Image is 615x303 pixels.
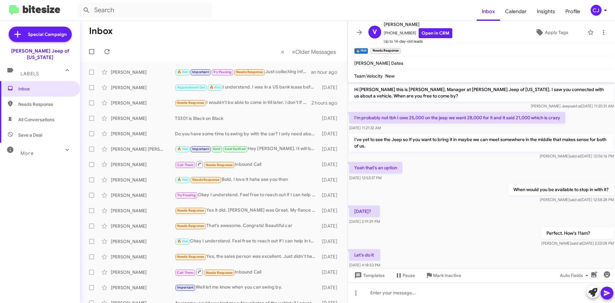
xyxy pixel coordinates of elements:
span: Needs Response [236,70,263,74]
span: Sold Verified [225,147,246,151]
div: [PERSON_NAME] [111,223,175,229]
span: Appointment Set [177,85,205,89]
div: [DATE] [319,238,342,245]
span: Auto Fields [560,270,591,281]
span: Call Them [177,271,194,275]
span: [PERSON_NAME] [DATE] 12:58:28 PM [540,197,614,202]
span: 🔥 Hot [177,147,188,151]
a: Calendar [500,2,532,21]
div: [DATE] [319,130,342,137]
div: Bold, I love it haha see you then [175,176,319,183]
span: [DATE] 4:18:53 PM [349,263,380,267]
span: Needs Response [206,271,233,275]
button: Previous [277,45,288,58]
span: [DATE] 2:19:29 PM [349,219,380,224]
nav: Page navigation example [277,45,340,58]
div: [PERSON_NAME] [111,115,175,122]
div: Yes, the sales person was excellent. Just didn't have the right car. [175,253,319,260]
input: Search [78,3,212,18]
span: Labels [20,71,39,77]
span: All Conversations [18,116,54,123]
button: Auto Fields [555,270,596,281]
p: [DATE]? [349,206,380,217]
div: [DATE] [319,84,342,91]
span: [PERSON_NAME] [DATE] 2:23:08 PM [541,241,614,246]
span: Sold [213,147,220,151]
button: Mark Inactive [420,270,466,281]
span: said at [571,241,582,246]
div: [PERSON_NAME] [PERSON_NAME] [111,146,175,152]
a: Inbox [477,2,500,21]
div: Yes it did. [PERSON_NAME] was Great. My fiance making final decision & she Not a quick buyer . We... [175,207,319,214]
div: [DATE] [319,146,342,152]
a: Open in CRM [419,28,452,38]
p: When would you be available to stop in with it? [508,184,614,195]
span: [PERSON_NAME] Jeep [DATE] 11:20:31 AM [531,104,614,108]
span: Up to 14-day-old leads [384,38,452,45]
div: [PERSON_NAME] [111,269,175,275]
span: Team Velocity [354,73,383,79]
span: New [385,73,395,79]
span: Important [192,147,209,151]
span: Save a Deal [18,132,42,138]
small: Needs Response [371,48,400,54]
div: That's awesome. Congrats! Beautiful car [175,222,319,230]
div: [DATE] [319,269,342,275]
p: Hi [PERSON_NAME] this is [PERSON_NAME], Manager at [PERSON_NAME] Jeep of [US_STATE]. I saw you co... [349,84,614,102]
span: » [292,48,295,56]
span: Needs Response [177,208,204,213]
div: [PERSON_NAME] [111,284,175,291]
span: 🔥 Hot [177,178,188,182]
span: 🔥 Hot [177,70,188,74]
span: [PERSON_NAME] [384,21,452,28]
div: [PERSON_NAME] [111,161,175,168]
div: [DATE] [319,223,342,229]
div: 2 hours ago [311,100,342,106]
div: [DATE] [319,161,342,168]
span: [PHONE_NUMBER] [384,28,452,38]
div: Inbound Call [175,268,319,276]
div: [PERSON_NAME] [111,254,175,260]
p: I'm probably not tbh I owe 25,000 on the jeep we want 28,000 for it and it said 21,000 which is c... [349,112,565,123]
div: [PERSON_NAME] [111,238,175,245]
button: Pause [390,270,420,281]
span: V [373,27,377,37]
div: [DATE] [319,284,342,291]
span: said at [570,154,581,158]
a: Insights [532,2,560,21]
span: Call Them [177,163,194,167]
div: [PERSON_NAME] [111,192,175,198]
div: [PERSON_NAME] [111,207,175,214]
div: [DATE] [319,254,342,260]
span: Try Pausing [213,70,232,74]
div: [DATE] [319,177,342,183]
button: CJ [585,5,608,16]
a: Profile [560,2,585,21]
span: Apply Tags [545,27,568,38]
span: 🔥 Hot [209,85,220,89]
div: [DATE] [319,192,342,198]
div: [PERSON_NAME] [111,69,175,75]
div: Inbound Call [175,160,319,168]
span: Important [177,285,194,290]
p: Perfect. How's 11am? [541,227,614,239]
div: [PERSON_NAME] [111,100,175,106]
div: I understand. I was in a US bank lease before and it was not the best experiance to say the least... [175,84,319,91]
button: Apply Tags [519,27,584,38]
span: « [281,48,284,56]
span: Pause [403,270,415,281]
span: said at [570,104,581,108]
p: Let's do it [349,249,380,261]
div: T3301 is Black on Black [175,115,319,122]
a: Special Campaign [9,27,72,42]
span: Needs Response [177,101,204,105]
div: Okay I understand. Feel free to reach out if I can help in the future!👍 [175,191,319,199]
div: [PERSON_NAME] [111,177,175,183]
div: I wouldn't be able to come in till later, i don't if my brother explained my situation im trying ... [175,99,311,106]
span: Inbox [18,86,73,92]
div: [PERSON_NAME] [111,130,175,137]
span: Older Messages [295,48,336,55]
